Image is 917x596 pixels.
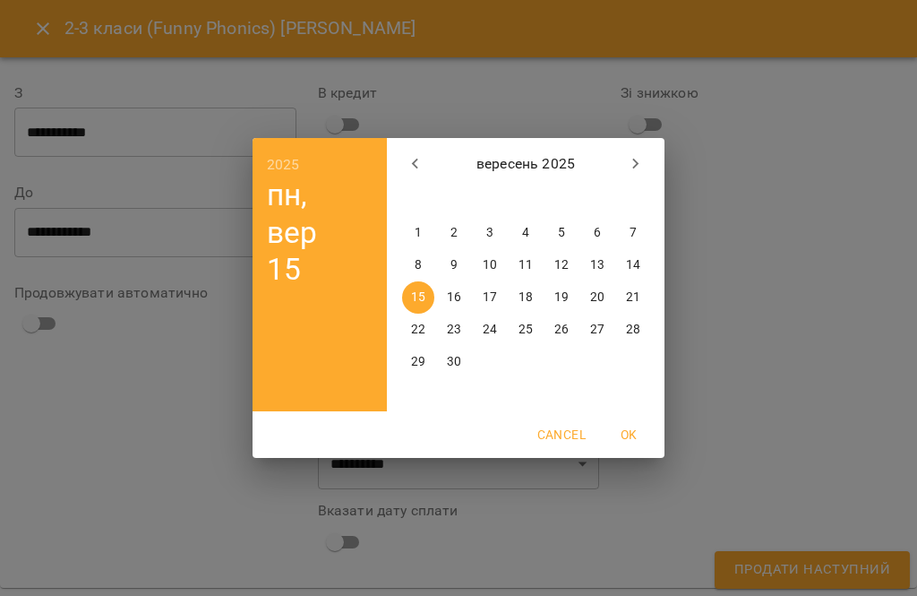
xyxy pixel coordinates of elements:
[438,314,470,346] button: 23
[438,190,470,208] span: вт
[450,256,458,274] p: 9
[545,217,578,249] button: 5
[483,289,497,307] p: 17
[617,249,649,281] button: 14
[554,289,569,307] p: 19
[626,256,640,274] p: 14
[402,190,434,208] span: пн
[483,321,497,339] p: 24
[545,190,578,208] span: пт
[402,346,434,378] button: 29
[510,281,542,314] button: 18
[545,249,578,281] button: 12
[554,321,569,339] p: 26
[590,256,604,274] p: 13
[518,289,533,307] p: 18
[510,190,542,208] span: чт
[590,321,604,339] p: 27
[402,217,434,249] button: 1
[411,321,425,339] p: 22
[607,424,650,445] span: OK
[600,419,657,451] button: OK
[581,249,613,281] button: 13
[438,217,470,249] button: 2
[617,217,649,249] button: 7
[518,321,533,339] p: 25
[402,314,434,346] button: 22
[447,353,461,371] p: 30
[415,224,422,242] p: 1
[447,289,461,307] p: 16
[474,314,506,346] button: 24
[438,281,470,314] button: 16
[510,314,542,346] button: 25
[450,224,458,242] p: 2
[267,177,358,288] button: пн, вер 15
[474,249,506,281] button: 10
[486,224,493,242] p: 3
[581,314,613,346] button: 27
[626,289,640,307] p: 21
[545,314,578,346] button: 26
[530,419,593,451] button: Cancel
[402,281,434,314] button: 15
[617,314,649,346] button: 28
[630,224,637,242] p: 7
[581,190,613,208] span: сб
[474,281,506,314] button: 17
[617,281,649,314] button: 21
[626,321,640,339] p: 28
[438,249,470,281] button: 9
[522,224,529,242] p: 4
[590,289,604,307] p: 20
[447,321,461,339] p: 23
[545,281,578,314] button: 19
[510,249,542,281] button: 11
[554,256,569,274] p: 12
[267,152,300,177] button: 2025
[581,281,613,314] button: 20
[437,153,615,175] p: вересень 2025
[558,224,565,242] p: 5
[581,217,613,249] button: 6
[411,289,425,307] p: 15
[402,249,434,281] button: 8
[415,256,422,274] p: 8
[438,346,470,378] button: 30
[474,190,506,208] span: ср
[510,217,542,249] button: 4
[594,224,601,242] p: 6
[518,256,533,274] p: 11
[474,217,506,249] button: 3
[411,353,425,371] p: 29
[617,190,649,208] span: нд
[483,256,497,274] p: 10
[537,424,586,445] span: Cancel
